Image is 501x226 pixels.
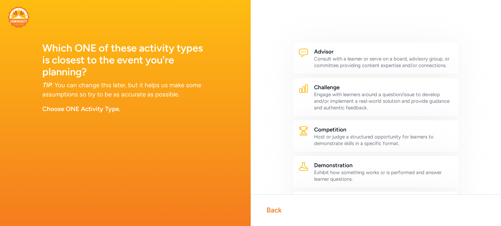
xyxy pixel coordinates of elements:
h2: Advisor [314,48,454,56]
div: Consult with a learner or serve on a board, advisory group, or committee providing content expert... [314,56,454,69]
h2: Demonstration [314,161,454,169]
div: Host or judge a structured opportunity for learners to demonstrate skills in a specific format. [314,133,454,147]
div: Exhibit how something works or is performed and answer learner questions. [314,169,454,182]
span: TIP [42,81,51,89]
h1: Which ONE of these activity types is closest to the event you're planning? [42,42,208,78]
div: Back [267,206,282,215]
h2: Competition [314,126,454,133]
div: Engage with learners around a question/issue to develop and/or implement a real-world solution an... [314,91,454,111]
img: logo [8,7,29,28]
h2: Challenge [314,83,454,91]
div: Choose ONE Activity Type. [42,104,208,114]
div: : You can change this later, but it helps us make some assumptions so try to be as accurate as po... [42,81,208,99]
